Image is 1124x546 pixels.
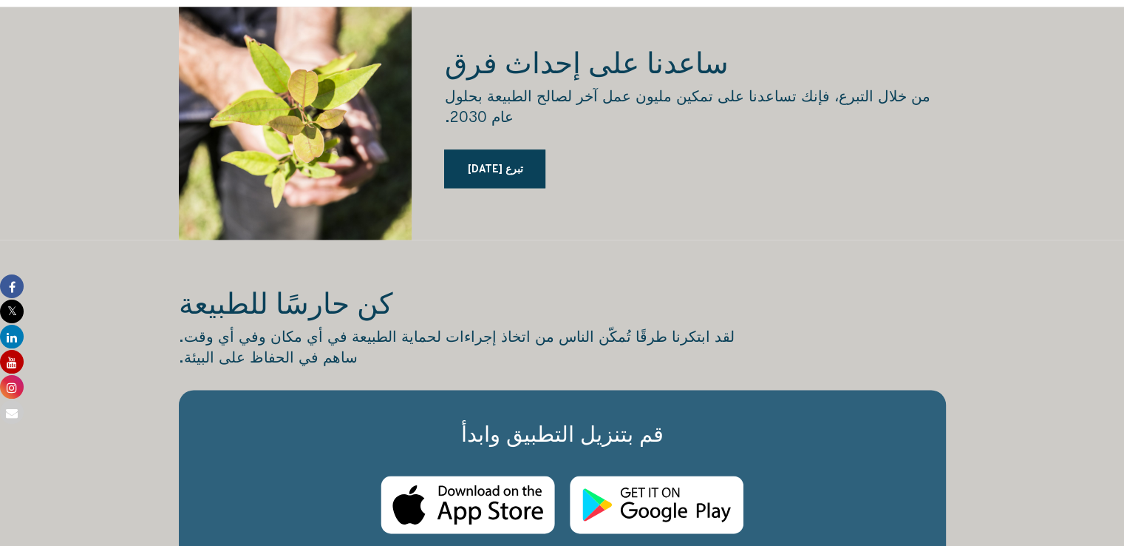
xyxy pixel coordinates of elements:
[381,476,555,534] img: شعار متجر Apple
[461,422,664,446] font: قم بتنزيل التطبيق وابدأ
[444,47,728,79] font: ساعدنا على إحداث فرق
[444,88,930,125] font: من خلال التبرع، فإنك تساعدنا على تمكين مليون عمل آخر لصالح الطبيعة بحلول عام 2030.
[467,163,522,175] font: تبرع [DATE]
[444,149,545,188] a: تبرع [DATE]
[179,287,393,320] font: كن حارسًا للطبيعة
[570,476,743,534] img: شعار متجر أندرويد
[179,349,358,365] font: ساهم في الحفاظ على البيئة.
[179,328,735,345] font: لقد ابتكرنا طرقًا تُمكّن الناس من اتخاذ إجراءات لحماية الطبيعة في أي مكان وفي أي وقت.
